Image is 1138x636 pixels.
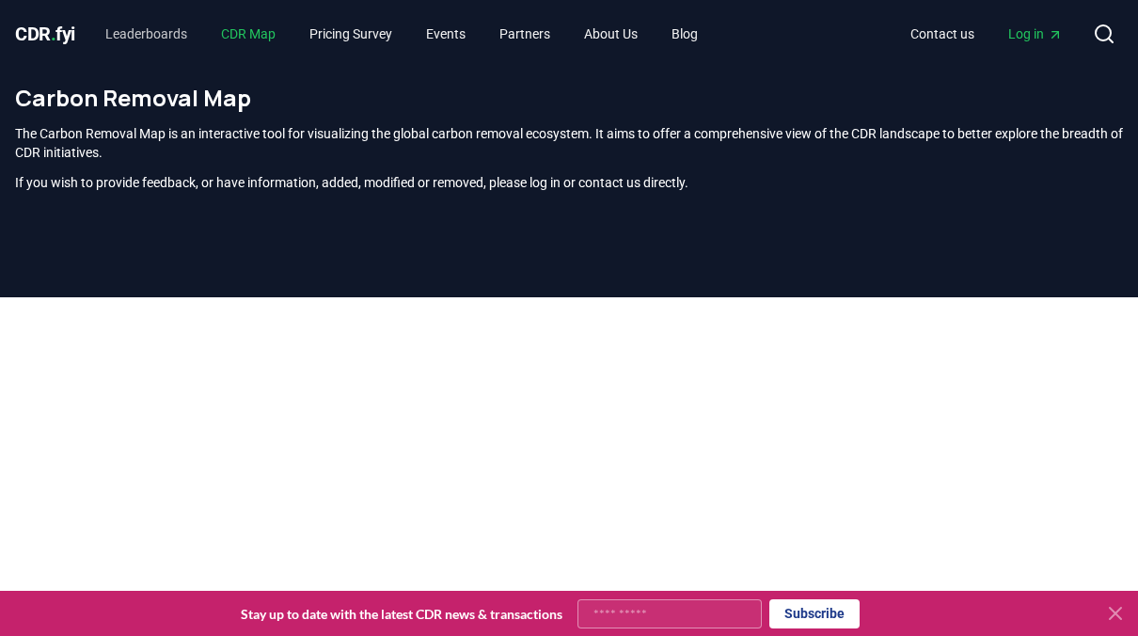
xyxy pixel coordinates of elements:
[569,17,653,51] a: About Us
[15,124,1123,162] p: The Carbon Removal Map is an interactive tool for visualizing the global carbon removal ecosystem...
[15,21,75,47] a: CDR.fyi
[993,17,1078,51] a: Log in
[484,17,565,51] a: Partners
[294,17,407,51] a: Pricing Survey
[206,17,291,51] a: CDR Map
[15,23,75,45] span: CDR fyi
[895,17,1078,51] nav: Main
[895,17,989,51] a: Contact us
[411,17,481,51] a: Events
[90,17,713,51] nav: Main
[51,23,56,45] span: .
[1008,24,1063,43] span: Log in
[15,83,1123,113] h1: Carbon Removal Map
[15,173,1123,192] p: If you wish to provide feedback, or have information, added, modified or removed, please log in o...
[90,17,202,51] a: Leaderboards
[656,17,713,51] a: Blog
